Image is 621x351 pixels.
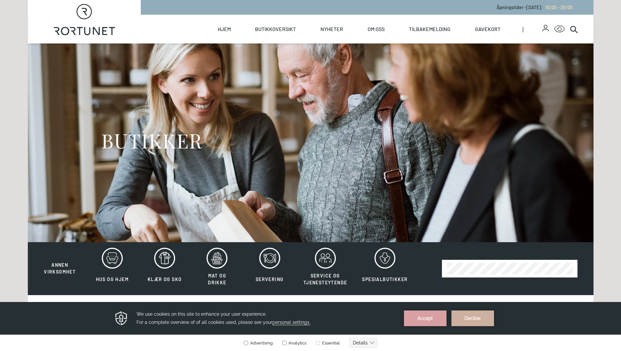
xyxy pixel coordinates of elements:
[208,273,226,285] span: Mat og drikke
[475,15,501,43] a: Gavekort
[244,39,248,43] input: Advertising
[282,39,286,43] input: Analytics
[272,18,310,23] span: personal settings.
[255,15,296,43] a: Butikkoversikt
[297,247,354,290] button: Service og tjenesteytende
[316,39,320,43] input: Essential
[192,247,243,290] button: Mat og drikke
[404,8,447,24] button: Accept
[244,247,295,290] button: Servering
[353,38,368,43] text: Details
[355,247,414,290] button: Spesialbutikker
[101,128,202,153] h1: BUTIKKER
[522,15,543,43] span: |
[362,276,408,282] span: Spesialbutikker
[545,5,573,10] span: 10:00 - 20:00
[303,273,347,285] span: Service og tjenesteytende
[148,276,182,282] span: Klær og sko
[349,36,377,46] button: Details
[137,8,396,25] h3: We use cookies on this site to enhance your user experience. For a complete overview of of all co...
[497,4,573,11] p: Åpningstider - [DATE] :
[368,15,385,43] a: Om oss
[554,24,565,34] button: Open Accessibility Menu
[256,276,284,282] span: Servering
[34,247,85,276] button: Annen virksomhet
[451,8,494,24] button: Decline
[315,39,340,43] label: Essential
[320,15,343,43] a: Nyheter
[87,247,138,290] button: Hus og hjem
[281,39,306,43] label: Analytics
[44,262,76,275] span: Annen virksomhet
[218,15,231,43] a: Hjem
[543,5,573,10] a: 10:00 - 20:00
[139,247,190,290] button: Klær og sko
[96,276,129,282] span: Hus og hjem
[244,39,273,43] label: Advertising
[409,15,450,43] a: Tilbakemelding
[114,8,128,24] img: Privacy reminder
